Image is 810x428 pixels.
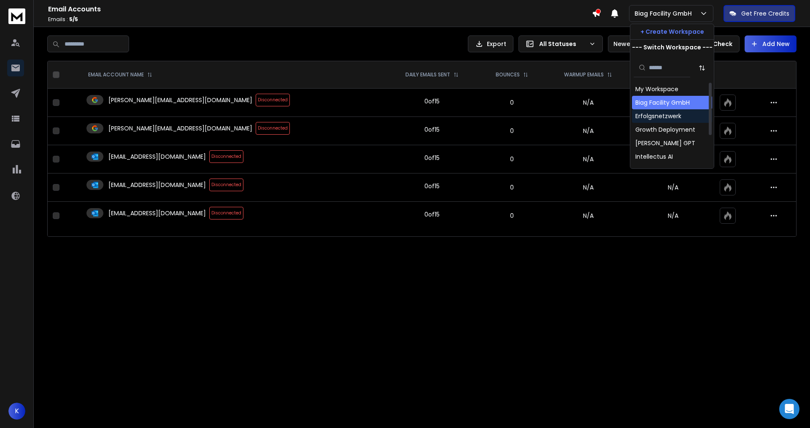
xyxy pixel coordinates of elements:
td: N/A [545,145,632,173]
p: 0 [484,183,540,192]
span: 5 / 5 [69,16,78,23]
td: N/A [545,173,632,202]
p: 0 [484,155,540,163]
p: 0 [484,98,540,107]
p: N/A [637,211,710,220]
p: + Create Workspace [640,27,704,36]
img: logo [8,8,25,24]
p: Biag Facility GmbH [634,9,695,18]
span: Disconnected [209,150,243,163]
div: 0 of 15 [424,97,440,106]
p: [PERSON_NAME][EMAIL_ADDRESS][DOMAIN_NAME] [108,96,252,104]
p: WARMUP EMAILS [564,71,604,78]
div: 0 of 15 [424,125,440,134]
button: K [8,403,25,420]
p: DAILY EMAILS SENT [405,71,450,78]
button: Newest [608,35,663,52]
div: Traceon AG [635,166,670,174]
div: 0 of 15 [424,182,440,190]
div: My Workspace [635,85,678,93]
p: [EMAIL_ADDRESS][DOMAIN_NAME] [108,209,206,217]
p: BOUNCES [496,71,520,78]
span: Disconnected [256,122,290,135]
p: Get Free Credits [741,9,789,18]
td: N/A [545,117,632,145]
p: Emails : [48,16,592,23]
p: [PERSON_NAME][EMAIL_ADDRESS][DOMAIN_NAME] [108,124,252,133]
button: Export [468,35,513,52]
span: Disconnected [209,179,243,191]
span: Disconnected [209,207,243,219]
p: 0 [484,127,540,135]
div: Open Intercom Messenger [779,399,799,419]
p: --- Switch Workspace --- [632,43,713,51]
button: Sort by Sort A-Z [694,60,710,76]
div: EMAIL ACCOUNT NAME [88,71,152,78]
span: Disconnected [256,94,290,106]
div: Intellectus AI [635,152,673,161]
div: Growth Deployment [635,125,695,134]
td: N/A [545,89,632,117]
h1: Email Accounts [48,4,592,14]
p: [EMAIL_ADDRESS][DOMAIN_NAME] [108,152,206,161]
td: N/A [545,202,632,230]
div: Biag Facility GmbH [635,98,690,107]
p: N/A [637,183,710,192]
p: 0 [484,211,540,220]
p: [EMAIL_ADDRESS][DOMAIN_NAME] [108,181,206,189]
div: 0 of 15 [424,210,440,219]
div: Erfolgsnetzwerk [635,112,681,120]
button: + Create Workspace [630,24,714,39]
button: Get Free Credits [724,5,795,22]
p: All Statuses [539,40,586,48]
div: 0 of 15 [424,154,440,162]
div: [PERSON_NAME] GPT [635,139,695,147]
button: Add New [745,35,796,52]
